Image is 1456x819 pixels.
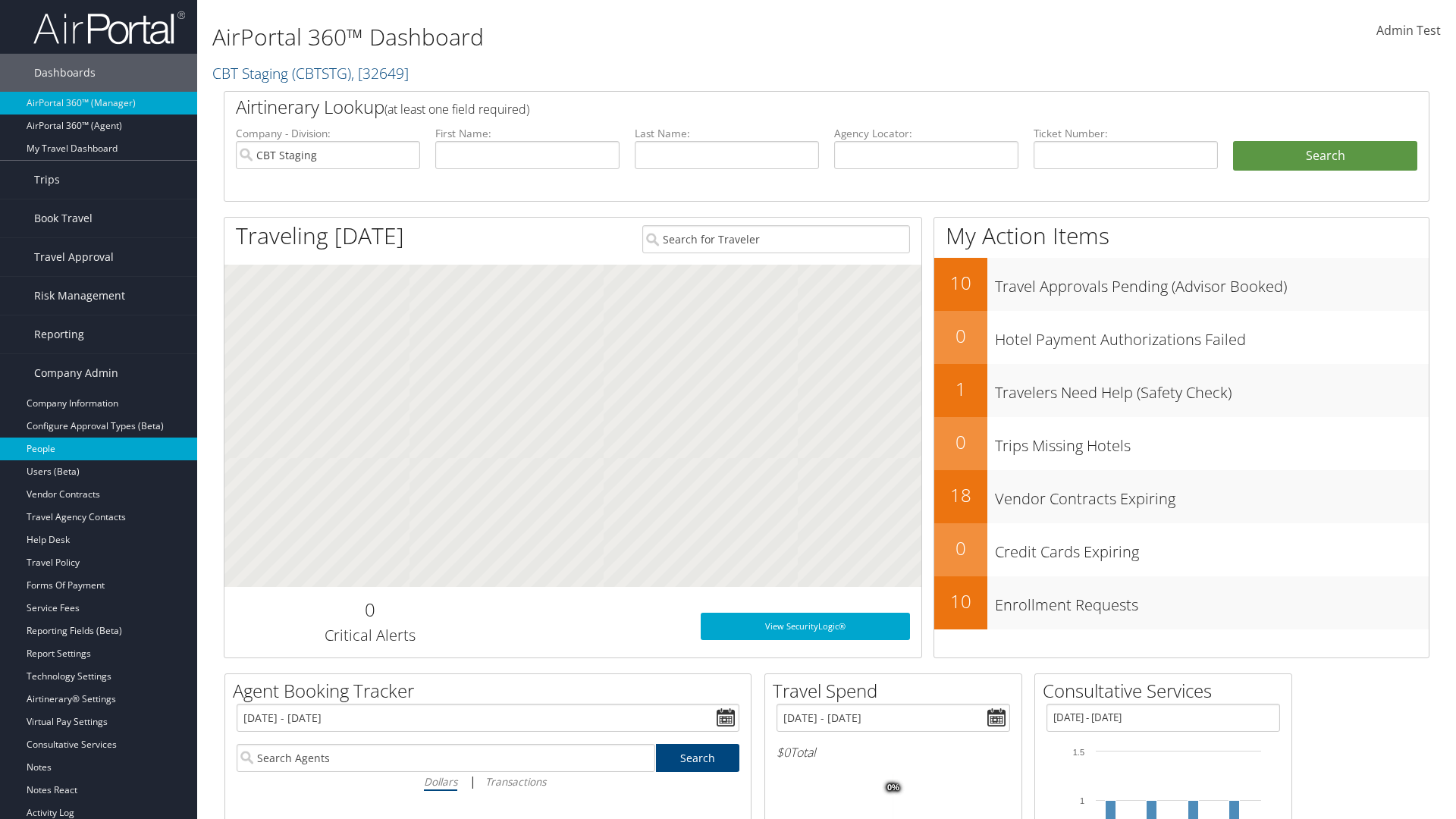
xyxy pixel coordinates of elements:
div: | [237,772,739,791]
h2: 0 [934,429,987,455]
span: Dashboards [34,54,96,92]
h3: Credit Cards Expiring [995,534,1429,563]
h2: 0 [236,597,504,623]
h1: Traveling [DATE] [236,220,404,252]
h6: Total [777,744,1010,761]
h2: 0 [934,323,987,349]
span: Trips [34,161,60,199]
span: Reporting [34,315,84,353]
span: Admin Test [1376,22,1441,39]
span: ( CBTSTG ) [292,63,351,83]
a: View SecurityLogic® [701,613,910,640]
a: Admin Test [1376,8,1441,55]
img: airportal-logo.png [33,10,185,45]
span: Company Admin [34,354,118,392]
label: First Name: [435,126,620,141]
span: Book Travel [34,199,93,237]
a: 0Credit Cards Expiring [934,523,1429,576]
span: (at least one field required) [384,101,529,118]
a: CBT Staging [212,63,409,83]
a: 10Travel Approvals Pending (Advisor Booked) [934,258,1429,311]
a: 10Enrollment Requests [934,576,1429,629]
input: Search Agents [237,744,655,772]
label: Ticket Number: [1034,126,1218,141]
h1: My Action Items [934,220,1429,252]
a: 0Trips Missing Hotels [934,417,1429,470]
label: Company - Division: [236,126,420,141]
h2: Airtinerary Lookup [236,94,1317,120]
h3: Hotel Payment Authorizations Failed [995,322,1429,350]
span: Risk Management [34,277,125,315]
h3: Travel Approvals Pending (Advisor Booked) [995,268,1429,297]
h3: Travelers Need Help (Safety Check) [995,375,1429,403]
button: Search [1233,141,1417,171]
h3: Enrollment Requests [995,587,1429,616]
span: Travel Approval [34,238,114,276]
h2: 18 [934,482,987,508]
a: Search [656,744,740,772]
tspan: 1.5 [1073,748,1084,757]
input: Search for Traveler [642,225,910,253]
a: 18Vendor Contracts Expiring [934,470,1429,523]
h3: Critical Alerts [236,625,504,646]
label: Agency Locator: [834,126,1018,141]
h3: Vendor Contracts Expiring [995,481,1429,510]
h2: Consultative Services [1043,678,1291,704]
h2: Travel Spend [773,678,1021,704]
h1: AirPortal 360™ Dashboard [212,21,1031,53]
a: 0Hotel Payment Authorizations Failed [934,311,1429,364]
i: Dollars [424,774,457,789]
h2: 10 [934,270,987,296]
span: , [ 32649 ] [351,63,409,83]
span: $0 [777,744,790,761]
h2: 1 [934,376,987,402]
h2: 10 [934,588,987,614]
h2: Agent Booking Tracker [233,678,751,704]
h2: 0 [934,535,987,561]
i: Transactions [485,774,546,789]
h3: Trips Missing Hotels [995,428,1429,457]
a: 1Travelers Need Help (Safety Check) [934,364,1429,417]
label: Last Name: [635,126,819,141]
tspan: 0% [887,783,899,792]
tspan: 1 [1080,796,1084,805]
